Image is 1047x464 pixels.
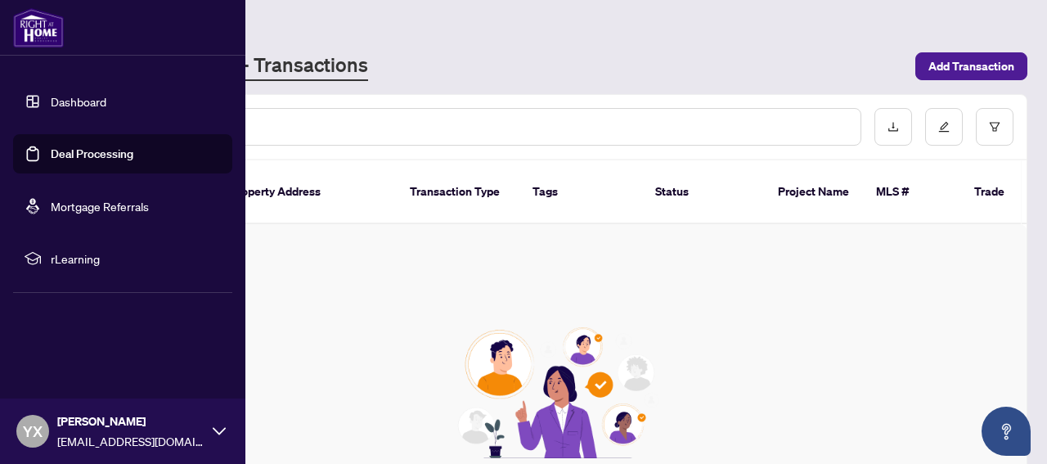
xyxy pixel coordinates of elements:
[989,121,1000,133] span: filter
[765,160,863,224] th: Project Name
[51,94,106,109] a: Dashboard
[642,160,765,224] th: Status
[51,199,149,214] a: Mortgage Referrals
[57,432,204,450] span: [EMAIL_ADDRESS][DOMAIN_NAME]
[915,52,1027,80] button: Add Transaction
[217,160,397,224] th: Property Address
[451,327,662,458] img: Null State Icon
[13,8,64,47] img: logo
[982,407,1031,456] button: Open asap
[51,250,221,268] span: rLearning
[938,121,950,133] span: edit
[51,146,133,161] a: Deal Processing
[23,420,43,443] span: YX
[887,121,899,133] span: download
[925,108,963,146] button: edit
[928,53,1014,79] span: Add Transaction
[397,160,519,224] th: Transaction Type
[863,160,961,224] th: MLS #
[976,108,1013,146] button: filter
[57,412,204,430] span: [PERSON_NAME]
[874,108,912,146] button: download
[519,160,642,224] th: Tags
